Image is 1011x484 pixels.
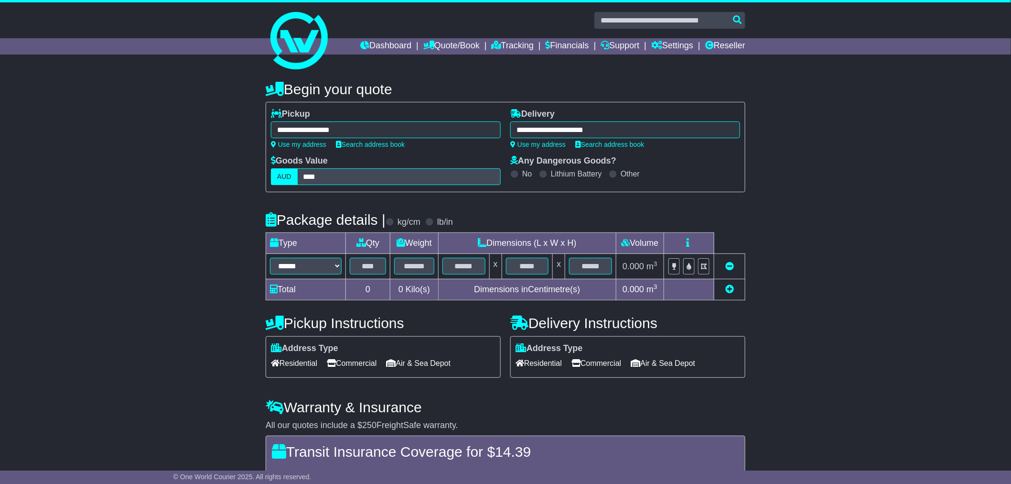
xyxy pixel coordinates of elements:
a: Support [601,38,639,55]
label: Other [621,169,640,178]
a: Settings [651,38,693,55]
td: Type [266,233,346,254]
td: Volume [616,233,664,254]
a: Search address book [336,141,405,148]
a: Financials [546,38,589,55]
h4: Transit Insurance Coverage for $ [272,444,739,460]
label: lb/in [437,217,453,228]
td: Dimensions (L x W x H) [438,233,616,254]
label: kg/cm [398,217,420,228]
label: Address Type [516,343,583,354]
label: Any Dangerous Goods? [510,156,616,166]
h4: Pickup Instructions [266,315,501,331]
span: 0.000 [623,285,644,294]
label: AUD [271,168,298,185]
td: Total [266,279,346,300]
sup: 3 [654,260,657,267]
td: 0 [346,279,390,300]
label: No [522,169,532,178]
span: Commercial [571,356,621,371]
h4: Package details | [266,212,386,228]
td: x [553,254,565,279]
span: 0 [398,285,403,294]
td: Qty [346,233,390,254]
label: Lithium Battery [551,169,602,178]
span: 14.39 [495,444,531,460]
span: Air & Sea Depot [631,356,696,371]
td: Kilo(s) [390,279,439,300]
span: 250 [362,420,376,430]
label: Goods Value [271,156,328,166]
span: Air & Sea Depot [387,356,451,371]
label: Address Type [271,343,338,354]
span: m [646,285,657,294]
a: Tracking [492,38,534,55]
a: Use my address [271,141,326,148]
a: Search address book [575,141,644,148]
label: Delivery [510,109,555,120]
span: m [646,262,657,271]
span: Residential [271,356,317,371]
a: Quote/Book [423,38,480,55]
a: Add new item [725,285,734,294]
span: Commercial [327,356,376,371]
h4: Warranty & Insurance [266,399,745,415]
span: © One World Courier 2025. All rights reserved. [173,473,312,481]
td: Weight [390,233,439,254]
a: Remove this item [725,262,734,271]
td: Dimensions in Centimetre(s) [438,279,616,300]
span: Residential [516,356,562,371]
label: Pickup [271,109,310,120]
span: 0.000 [623,262,644,271]
td: x [489,254,502,279]
h4: Begin your quote [266,81,745,97]
a: Use my address [510,141,566,148]
h4: Delivery Instructions [510,315,745,331]
sup: 3 [654,283,657,290]
a: Reseller [705,38,745,55]
a: Dashboard [360,38,411,55]
div: All our quotes include a $ FreightSafe warranty. [266,420,745,431]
